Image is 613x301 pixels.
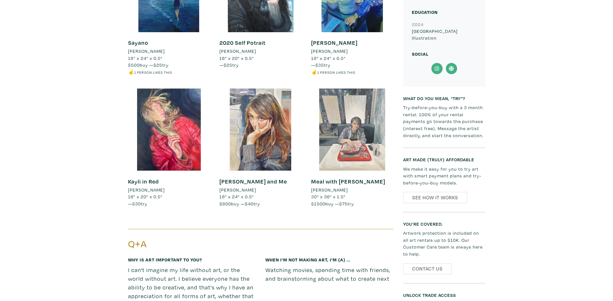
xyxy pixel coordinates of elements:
li: [PERSON_NAME] [128,186,165,193]
span: — try [311,62,330,68]
span: buy — try [219,201,260,207]
small: Social [412,51,429,57]
span: $35 [315,62,324,68]
span: 16" x 20" x 0.5" [128,193,163,200]
span: $30 [132,201,141,207]
a: [PERSON_NAME] [219,186,302,193]
h6: Art made (truly) affordable [403,157,485,162]
a: Meal with [PERSON_NAME] [311,178,385,185]
a: [PERSON_NAME] [311,39,358,46]
small: 1 person likes this [134,70,172,75]
p: Artwork protection is included on all art rentals up to $10K. Our Customer Care team is always he... [403,230,485,257]
li: ☝️ [311,69,393,76]
span: $500 [128,62,140,68]
span: 18" x 24" x 0.5" [128,55,163,61]
a: [PERSON_NAME] and Me [219,178,287,185]
span: 30" x 36" x 1.5" [311,193,346,200]
a: 2020 Self Potrait [219,39,265,46]
p: [GEOGRAPHIC_DATA] Illustration [412,28,477,42]
span: 16" x 20" x 0.5" [219,55,254,61]
a: Sayano [128,39,148,46]
h6: Unlock Trade Access [403,292,485,298]
li: ☝️ [128,69,210,76]
span: $800 [219,201,231,207]
small: 1 person likes this [317,70,355,75]
li: [PERSON_NAME] [311,48,348,55]
span: — try [219,62,239,68]
span: $25 [224,62,232,68]
span: $75 [339,201,348,207]
span: $1500 [311,201,325,207]
a: [PERSON_NAME] [128,48,210,55]
a: See How It Works [403,192,467,203]
small: 2024 [412,21,423,27]
li: [PERSON_NAME] [219,48,256,55]
a: [PERSON_NAME] [311,186,393,193]
small: Why is art important to you? [128,257,202,263]
a: Contact Us [403,263,452,275]
span: buy — try [311,201,354,207]
a: [PERSON_NAME] [128,186,210,193]
li: [PERSON_NAME] [311,186,348,193]
small: Education [412,9,438,15]
a: Kayli in Red [128,178,159,185]
p: Try-before-you-buy with a 3 month rental. 100% of your rental payments go towards the purchase (i... [403,104,485,139]
span: 18" x 24" x 0.5" [311,55,346,61]
span: buy — try [128,62,169,68]
p: Watching movies, spending time with friends, and brainstorming about what to create next [265,266,394,283]
span: 18" x 24" x 0.5" [219,193,254,200]
li: [PERSON_NAME] [128,48,165,55]
a: [PERSON_NAME] [311,48,393,55]
li: [PERSON_NAME] [219,186,256,193]
h6: You’re covered. [403,221,485,227]
span: — try [128,201,147,207]
h3: Q+A [128,238,256,250]
p: We make it easy for you to try art with smart payment plans and try-before-you-buy models. [403,165,485,186]
span: $25 [153,62,162,68]
small: When I'm not making art, I'm (a) ... [265,257,350,263]
h6: What do you mean, “try”? [403,96,485,101]
span: $40 [245,201,254,207]
a: [PERSON_NAME] [219,48,302,55]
